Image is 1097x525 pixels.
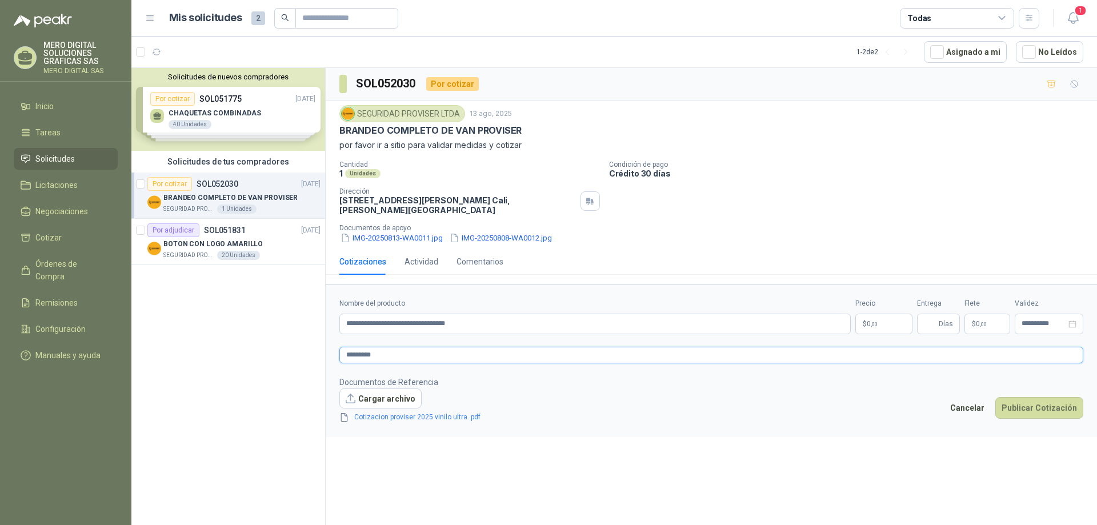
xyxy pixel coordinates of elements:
[339,125,522,137] p: BRANDEO COMPLETO DE VAN PROVISER
[147,177,192,191] div: Por cotizar
[339,187,576,195] p: Dirección
[131,151,325,173] div: Solicitudes de tus compradores
[14,253,118,287] a: Órdenes de Compra
[35,323,86,335] span: Configuración
[426,77,479,91] div: Por cotizar
[345,169,381,178] div: Unidades
[14,95,118,117] a: Inicio
[14,201,118,222] a: Negociaciones
[14,227,118,249] a: Cotizar
[964,298,1010,309] label: Flete
[14,148,118,170] a: Solicitudes
[301,225,321,236] p: [DATE]
[995,397,1083,419] button: Publicar Cotización
[470,109,512,119] p: 13 ago, 2025
[856,43,915,61] div: 1 - 2 de 2
[980,321,987,327] span: ,00
[339,298,851,309] label: Nombre del producto
[342,107,354,120] img: Company Logo
[35,258,107,283] span: Órdenes de Compra
[1063,8,1083,29] button: 1
[163,205,215,214] p: SEGURIDAD PROVISER LTDA
[169,10,242,26] h1: Mis solicitudes
[281,14,289,22] span: search
[14,122,118,143] a: Tareas
[14,14,72,27] img: Logo peakr
[339,195,576,215] p: [STREET_ADDRESS][PERSON_NAME] Cali , [PERSON_NAME][GEOGRAPHIC_DATA]
[35,231,62,244] span: Cotizar
[457,255,503,268] div: Comentarios
[924,41,1007,63] button: Asignado a mi
[14,344,118,366] a: Manuales y ayuda
[217,251,260,260] div: 20 Unidades
[197,180,238,188] p: SOL052030
[204,226,246,234] p: SOL051831
[449,232,553,244] button: IMG-20250808-WA0012.jpg
[163,193,298,203] p: BRANDEO COMPLETO DE VAN PROVISER
[1074,5,1087,16] span: 1
[14,174,118,196] a: Licitaciones
[163,239,263,250] p: BOTON CON LOGO AMARILLO
[964,314,1010,334] p: $ 0,00
[356,75,417,93] h3: SOL052030
[339,232,444,244] button: IMG-20250813-WA0011.jpg
[35,100,54,113] span: Inicio
[131,173,325,219] a: Por cotizarSOL052030[DATE] Company LogoBRANDEO COMPLETO DE VAN PROVISERSEGURIDAD PROVISER LTDA1 U...
[43,67,118,74] p: MERO DIGITAL SAS
[14,292,118,314] a: Remisiones
[339,224,1092,232] p: Documentos de apoyo
[609,169,1092,178] p: Crédito 30 días
[35,349,101,362] span: Manuales y ayuda
[35,296,78,309] span: Remisiones
[867,320,878,327] span: 0
[163,251,215,260] p: SEGURIDAD PROVISER LTDA
[939,314,953,334] span: Días
[131,219,325,265] a: Por adjudicarSOL051831[DATE] Company LogoBOTON CON LOGO AMARILLOSEGURIDAD PROVISER LTDA20 Unidades
[855,298,912,309] label: Precio
[339,169,343,178] p: 1
[339,139,1083,151] p: por favor ir a sitio para validar medidas y cotizar
[147,223,199,237] div: Por adjudicar
[855,314,912,334] p: $0,00
[972,320,976,327] span: $
[147,195,161,209] img: Company Logo
[1016,41,1083,63] button: No Leídos
[35,126,61,139] span: Tareas
[251,11,265,25] span: 2
[136,73,321,81] button: Solicitudes de nuevos compradores
[339,105,465,122] div: SEGURIDAD PROVISER LTDA
[147,242,161,255] img: Company Logo
[43,41,118,65] p: MERO DIGITAL SOLUCIONES GRAFICAS SAS
[339,161,600,169] p: Cantidad
[131,68,325,151] div: Solicitudes de nuevos compradoresPor cotizarSOL051775[DATE] CHAQUETAS COMBINADAS40 UnidadesPor co...
[301,179,321,190] p: [DATE]
[339,388,422,409] button: Cargar archivo
[405,255,438,268] div: Actividad
[35,179,78,191] span: Licitaciones
[976,320,987,327] span: 0
[217,205,257,214] div: 1 Unidades
[35,153,75,165] span: Solicitudes
[871,321,878,327] span: ,00
[339,376,499,388] p: Documentos de Referencia
[907,12,931,25] div: Todas
[944,397,991,419] button: Cancelar
[14,318,118,340] a: Configuración
[917,298,960,309] label: Entrega
[350,412,485,423] a: Cotizacion proviser 2025 vinilo ultra .pdf
[35,205,88,218] span: Negociaciones
[609,161,1092,169] p: Condición de pago
[1015,298,1083,309] label: Validez
[339,255,386,268] div: Cotizaciones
